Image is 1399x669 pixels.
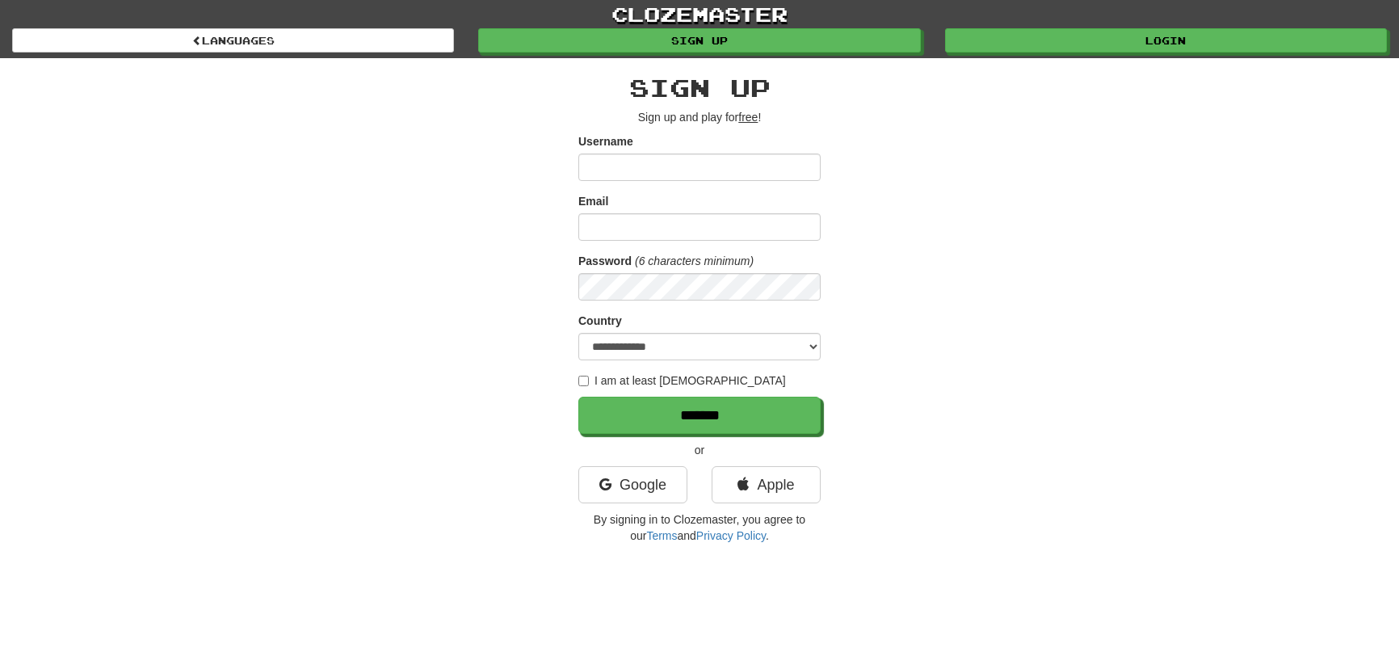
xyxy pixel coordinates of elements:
[696,529,766,542] a: Privacy Policy
[578,376,589,386] input: I am at least [DEMOGRAPHIC_DATA]
[578,193,608,209] label: Email
[646,529,677,542] a: Terms
[578,442,821,458] p: or
[738,111,758,124] u: free
[712,466,821,503] a: Apple
[578,313,622,329] label: Country
[578,372,786,389] label: I am at least [DEMOGRAPHIC_DATA]
[578,466,687,503] a: Google
[635,255,754,267] em: (6 characters minimum)
[945,28,1387,53] a: Login
[578,109,821,125] p: Sign up and play for !
[578,253,632,269] label: Password
[578,133,633,149] label: Username
[12,28,454,53] a: Languages
[478,28,920,53] a: Sign up
[578,74,821,101] h2: Sign up
[578,511,821,544] p: By signing in to Clozemaster, you agree to our and .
